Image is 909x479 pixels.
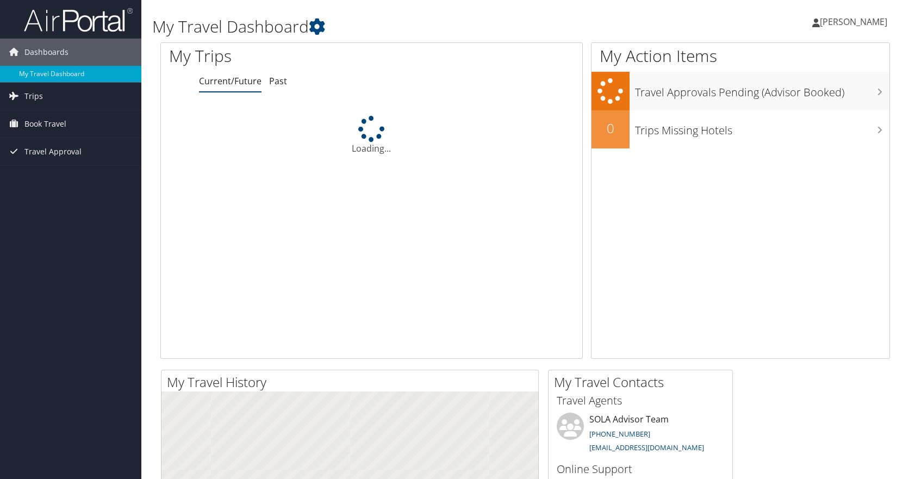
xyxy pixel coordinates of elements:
a: Travel Approvals Pending (Advisor Booked) [592,72,889,110]
div: Loading... [161,116,582,155]
span: Trips [24,83,43,110]
h2: My Travel Contacts [554,373,732,391]
a: Current/Future [199,75,262,87]
span: [PERSON_NAME] [820,16,887,28]
a: [PERSON_NAME] [812,5,898,38]
h3: Trips Missing Hotels [635,117,889,138]
li: SOLA Advisor Team [551,413,730,457]
h2: 0 [592,119,630,138]
h2: My Travel History [167,373,538,391]
h3: Travel Approvals Pending (Advisor Booked) [635,79,889,100]
h1: My Trips [169,45,399,67]
h3: Online Support [557,462,724,477]
span: Book Travel [24,110,66,138]
a: [PHONE_NUMBER] [589,429,650,439]
h1: My Travel Dashboard [152,15,650,38]
a: 0Trips Missing Hotels [592,110,889,148]
h1: My Action Items [592,45,889,67]
img: airportal-logo.png [24,7,133,33]
span: Dashboards [24,39,69,66]
a: [EMAIL_ADDRESS][DOMAIN_NAME] [589,443,704,452]
span: Travel Approval [24,138,82,165]
h3: Travel Agents [557,393,724,408]
a: Past [269,75,287,87]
